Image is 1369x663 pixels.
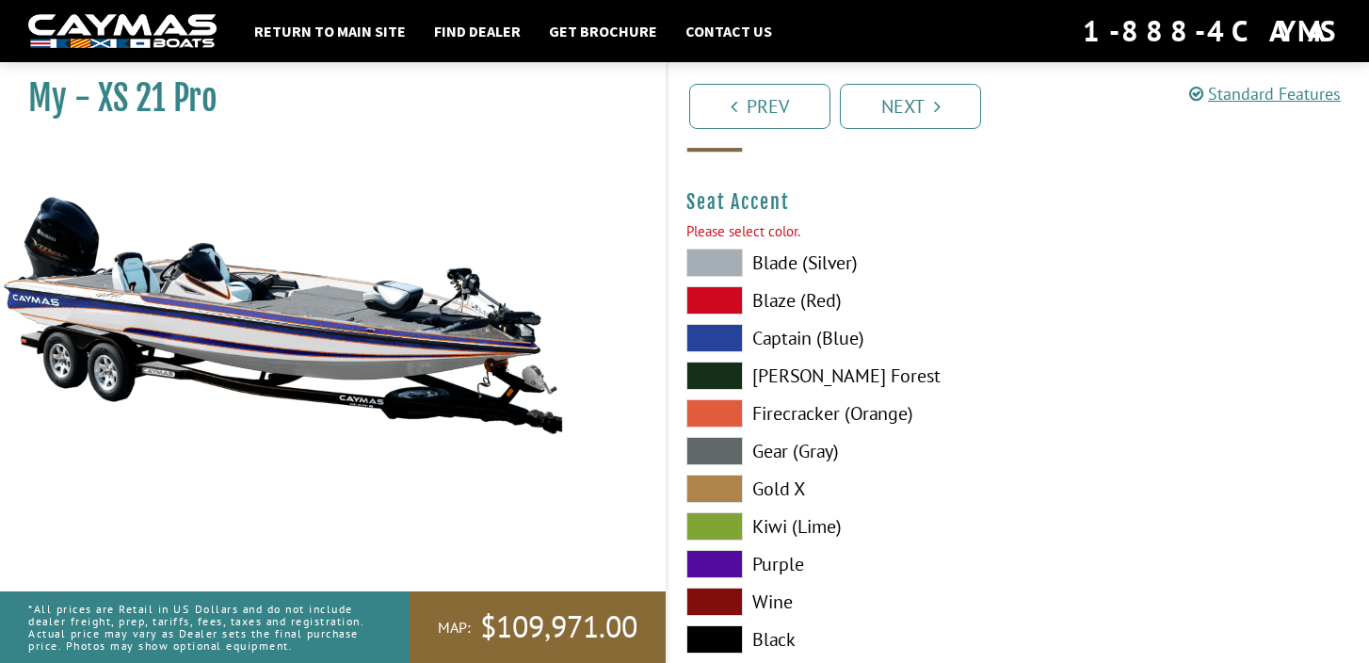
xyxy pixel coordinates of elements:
a: Standard Features [1189,83,1341,105]
label: Purple [686,550,1000,578]
a: Contact Us [676,19,781,43]
span: MAP: [438,618,471,638]
a: Get Brochure [540,19,667,43]
label: [PERSON_NAME] Forest [686,362,1000,390]
label: Blade (Silver) [686,249,1000,277]
div: Please select color. [686,221,1350,243]
a: Next [840,84,981,129]
label: Gear (Gray) [686,437,1000,465]
label: Gold X [686,475,1000,503]
label: Wine [686,588,1000,616]
a: Prev [689,84,830,129]
a: MAP:$109,971.00 [410,591,666,663]
label: Black [686,625,1000,654]
h1: My - XS 21 Pro [28,77,619,120]
a: Find Dealer [425,19,530,43]
label: Captain (Blue) [686,324,1000,352]
a: Return to main site [245,19,415,43]
ul: Pagination [684,81,1369,129]
h4: Seat Accent [686,190,1350,214]
label: Blaze (Red) [686,286,1000,315]
p: *All prices are Retail in US Dollars and do not include dealer freight, prep, tariffs, fees, taxe... [28,593,367,662]
label: Kiwi (Lime) [686,512,1000,541]
div: 1-888-4CAYMAS [1083,10,1341,52]
img: white-logo-c9c8dbefe5ff5ceceb0f0178aa75bf4bb51f6bca0971e226c86eb53dfe498488.png [28,14,217,49]
label: Firecracker (Orange) [686,399,1000,428]
span: $109,971.00 [480,607,637,647]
